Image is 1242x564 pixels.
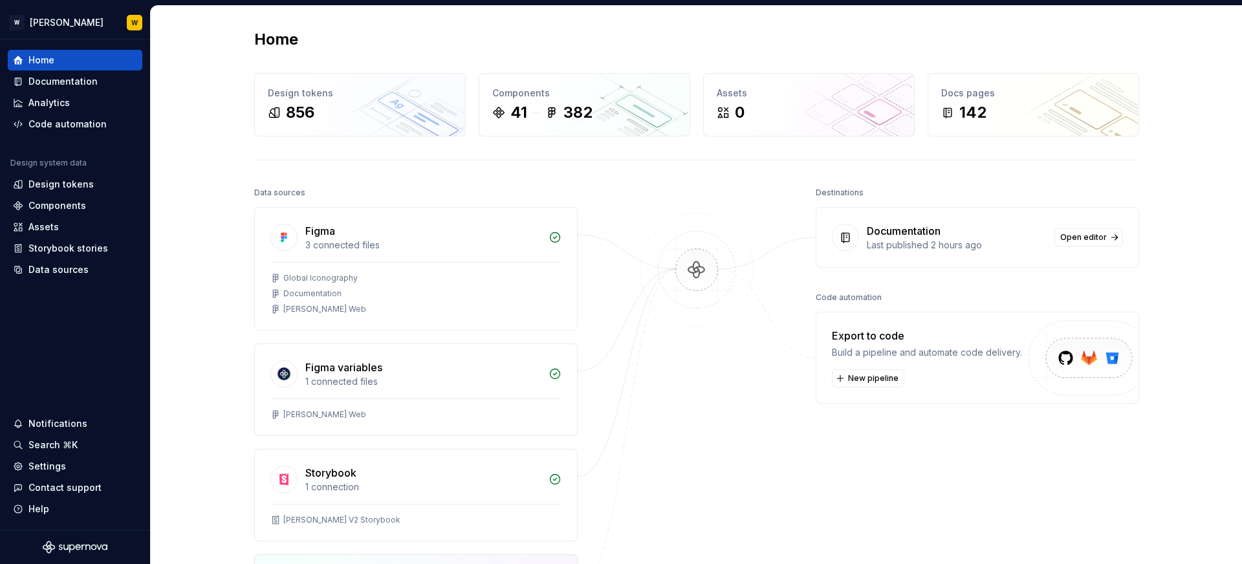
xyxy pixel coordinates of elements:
button: Help [8,499,142,519]
div: Docs pages [941,87,1126,100]
div: [PERSON_NAME] V2 Storybook [283,515,400,525]
span: New pipeline [848,373,899,384]
div: Destinations [816,184,864,202]
a: Figma variables1 connected files[PERSON_NAME] Web [254,343,578,436]
div: Code automation [816,288,882,307]
div: Help [28,503,49,515]
a: Figma3 connected filesGlobal IconographyDocumentation[PERSON_NAME] Web [254,207,578,331]
div: [PERSON_NAME] [30,16,103,29]
div: Assets [28,221,59,233]
div: Home [28,54,54,67]
a: Docs pages142 [928,73,1139,136]
div: 142 [959,102,986,123]
div: Last published 2 hours ago [867,239,1047,252]
a: Components [8,195,142,216]
span: Open editor [1060,232,1107,243]
h2: Home [254,29,298,50]
a: Analytics [8,92,142,113]
a: Settings [8,456,142,477]
div: Assets [717,87,901,100]
div: Analytics [28,96,70,109]
a: Data sources [8,259,142,280]
div: Documentation [867,223,941,239]
a: Components41382 [479,73,690,136]
div: Design tokens [268,87,452,100]
div: Search ⌘K [28,439,78,451]
div: [PERSON_NAME] Web [283,409,366,420]
div: 382 [563,102,593,123]
a: Design tokens [8,174,142,195]
a: Assets0 [703,73,915,136]
a: Home [8,50,142,70]
div: Data sources [28,263,89,276]
a: Documentation [8,71,142,92]
a: Code automation [8,114,142,135]
button: W[PERSON_NAME]W [3,8,147,36]
div: W [131,17,138,28]
div: [PERSON_NAME] Web [283,304,366,314]
div: Figma [305,223,335,239]
div: Design system data [10,158,87,168]
a: Storybook stories [8,238,142,259]
a: Open editor [1054,228,1123,246]
div: Documentation [283,288,342,299]
div: 1 connected files [305,375,541,388]
div: Export to code [832,328,1022,343]
button: Notifications [8,413,142,434]
div: 3 connected files [305,239,541,252]
div: 0 [735,102,745,123]
div: Code automation [28,118,107,131]
div: W [9,15,25,30]
div: Data sources [254,184,305,202]
svg: Supernova Logo [43,541,107,554]
div: Storybook [305,465,356,481]
div: Build a pipeline and automate code delivery. [832,346,1022,359]
button: Search ⌘K [8,435,142,455]
div: 41 [510,102,527,123]
a: Assets [8,217,142,237]
div: Figma variables [305,360,382,375]
button: New pipeline [832,369,904,387]
a: Design tokens856 [254,73,466,136]
div: Documentation [28,75,98,88]
div: Components [28,199,86,212]
div: Components [492,87,677,100]
a: Storybook1 connection[PERSON_NAME] V2 Storybook [254,449,578,541]
div: Contact support [28,481,102,494]
div: 1 connection [305,481,541,493]
div: Settings [28,460,66,473]
button: Contact support [8,477,142,498]
div: Notifications [28,417,87,430]
div: Storybook stories [28,242,108,255]
div: Design tokens [28,178,94,191]
div: Global Iconography [283,273,358,283]
div: 856 [286,102,314,123]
